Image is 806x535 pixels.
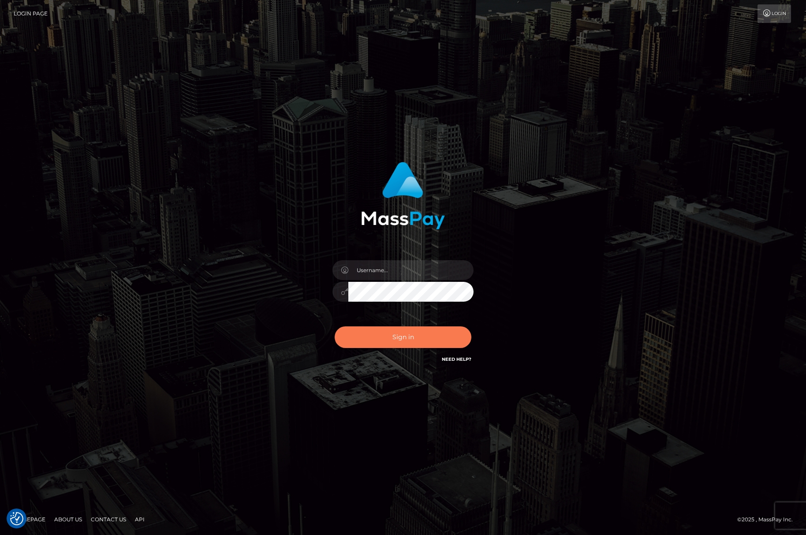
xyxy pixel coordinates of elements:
a: About Us [51,513,86,526]
img: MassPay Login [361,162,445,229]
button: Sign in [335,326,471,348]
img: Revisit consent button [10,512,23,525]
button: Consent Preferences [10,512,23,525]
a: Homepage [10,513,49,526]
a: Login [757,4,791,23]
input: Username... [348,260,474,280]
a: Need Help? [442,356,471,362]
a: Login Page [14,4,48,23]
div: © 2025 , MassPay Inc. [737,515,799,524]
a: Contact Us [87,513,130,526]
a: API [131,513,148,526]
